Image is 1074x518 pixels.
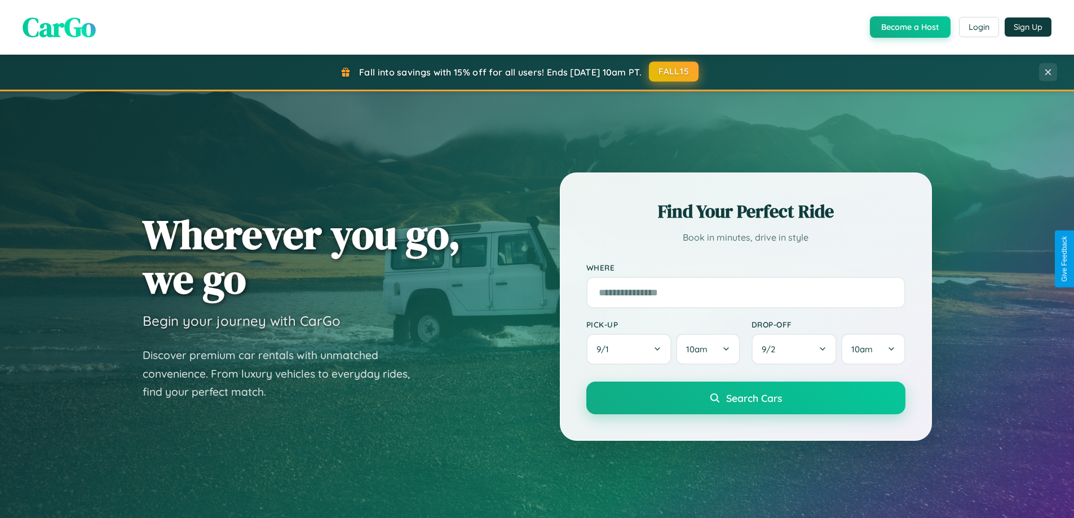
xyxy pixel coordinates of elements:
span: 10am [686,344,708,355]
label: Where [586,263,905,272]
label: Drop-off [752,320,905,329]
span: 9 / 1 [596,344,615,355]
h2: Find Your Perfect Ride [586,199,905,224]
div: Give Feedback [1060,236,1068,282]
button: Sign Up [1005,17,1051,37]
span: CarGo [23,8,96,46]
span: 10am [851,344,873,355]
span: 9 / 2 [762,344,781,355]
span: Search Cars [726,392,782,404]
span: Fall into savings with 15% off for all users! Ends [DATE] 10am PT. [359,67,642,78]
button: 9/1 [586,334,672,365]
button: 10am [841,334,905,365]
h1: Wherever you go, we go [143,212,461,301]
button: FALL15 [649,61,699,82]
h3: Begin your journey with CarGo [143,312,341,329]
button: 10am [676,334,740,365]
label: Pick-up [586,320,740,329]
p: Discover premium car rentals with unmatched convenience. From luxury vehicles to everyday rides, ... [143,346,425,401]
button: Login [959,17,999,37]
button: Become a Host [870,16,951,38]
p: Book in minutes, drive in style [586,229,905,246]
button: Search Cars [586,382,905,414]
button: 9/2 [752,334,837,365]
